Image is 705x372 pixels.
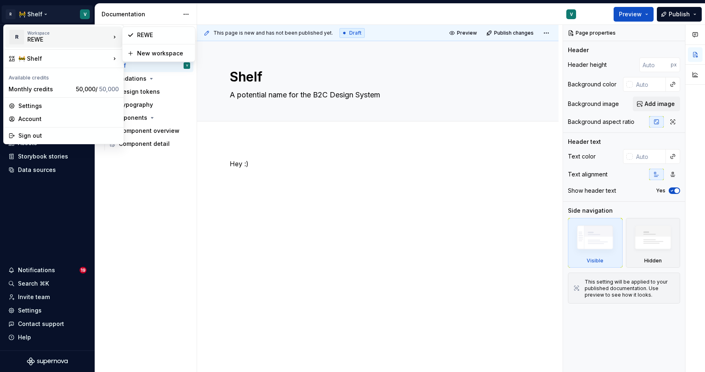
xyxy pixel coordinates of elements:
[137,31,190,39] div: REWE
[9,30,24,44] div: R
[137,49,190,57] div: New workspace
[76,86,119,92] span: 50,000 /
[18,115,119,123] div: Account
[18,132,119,140] div: Sign out
[18,102,119,110] div: Settings
[99,86,119,92] span: 50,000
[27,31,111,35] div: Workspace
[27,35,97,44] div: REWE
[5,70,122,83] div: Available credits
[18,55,111,63] div: 🚧 Shelf
[9,85,73,93] div: Monthly credits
